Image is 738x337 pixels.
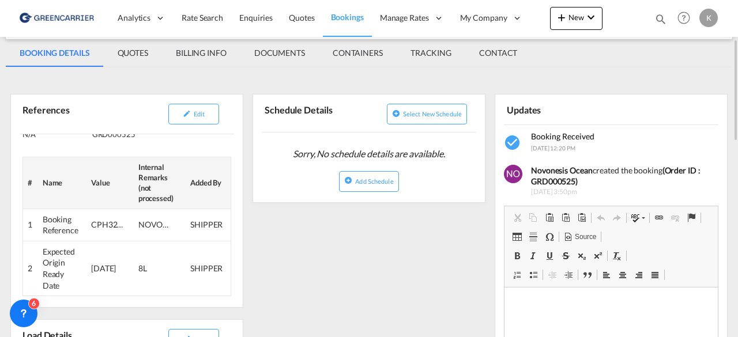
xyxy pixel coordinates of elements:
[339,171,398,192] button: icon-plus-circleAdd Schedule
[91,219,126,230] div: CPH32106856
[541,229,558,244] a: Insert Special Character
[509,248,525,263] a: Bold (Ctrl+B)
[6,39,531,67] md-pagination-wrapper: Use the left and right arrow keys to navigate between tabs
[331,12,364,22] span: Bookings
[319,39,397,67] md-tab-item: CONTAINERS
[525,210,541,225] a: Copy (Ctrl+C)
[387,104,467,124] button: icon-plus-circleSelect new schedule
[579,267,596,282] a: Block Quote
[531,131,594,141] span: Booking Received
[699,9,718,27] div: K
[460,12,507,24] span: My Company
[38,209,86,241] td: Booking Reference
[38,157,86,209] th: Name
[182,13,223,22] span: Rate Search
[654,13,667,30] div: icon-magnify
[240,39,319,67] md-tab-item: DOCUMENTS
[525,267,541,282] a: Insert/Remove Bulleted List
[674,8,699,29] div: Help
[20,99,125,129] div: References
[541,248,558,263] a: Underline (Ctrl+U)
[609,248,625,263] a: Remove Format
[465,39,531,67] md-tab-item: CONTACT
[504,134,522,152] md-icon: icon-checkbox-marked-circle
[555,10,568,24] md-icon: icon-plus 400-fg
[262,99,367,127] div: Schedule Details
[288,143,450,165] span: Sorry, No schedule details are available.
[38,241,86,296] td: Expected Origin Ready Date
[683,210,699,225] a: Anchor
[104,39,162,67] md-tab-item: QUOTES
[403,110,462,118] span: Select new schedule
[631,267,647,282] a: Align Right
[22,129,89,139] div: N/A
[593,210,609,225] a: Undo (Ctrl+Z)
[138,263,173,274] div: 8L
[509,267,525,282] a: Insert/Remove Numbered List
[541,210,558,225] a: Paste (Ctrl+V)
[186,157,231,209] th: Added By
[194,110,205,118] span: Edit
[654,13,667,25] md-icon: icon-magnify
[239,13,273,22] span: Enquiries
[186,241,231,296] td: SHIPPER
[183,109,191,118] md-icon: icon-pencil
[168,104,219,124] button: icon-pencilEdit
[574,210,590,225] a: Paste from Word
[504,99,609,119] div: Updates
[344,176,352,184] md-icon: icon-plus-circle
[118,12,150,24] span: Analytics
[558,210,574,225] a: Paste as plain text (Ctrl+Shift+V)
[590,248,606,263] a: Superscript
[525,229,541,244] a: Insert Horizontal Line
[667,210,683,225] a: Unlink
[134,157,186,209] th: Internal Remarks (not processed)
[397,39,465,67] md-tab-item: TRACKING
[555,13,598,22] span: New
[531,165,720,187] div: created the booking
[525,248,541,263] a: Italic (Ctrl+I)
[17,5,95,31] img: b0b18ec08afe11efb1d4932555f5f09d.png
[584,10,598,24] md-icon: icon-chevron-down
[6,39,104,67] md-tab-item: BOOKING DETAILS
[574,248,590,263] a: Subscript
[289,13,314,22] span: Quotes
[560,267,577,282] a: Increase Indent
[23,241,38,296] td: 2
[162,39,240,67] md-tab-item: BILLING INFO
[531,187,720,197] span: [DATE] 3:50pm
[380,12,429,24] span: Manage Rates
[91,263,126,274] div: 07-10-25
[12,12,202,24] body: Editor, editor20
[598,267,615,282] a: Align Left
[531,165,593,175] b: Novonesis Ocean
[628,210,648,225] a: Spell Check As You Type
[573,232,596,242] span: Source
[23,157,38,209] th: #
[138,219,173,230] div: NOVONESIS
[647,267,663,282] a: Justify
[609,210,625,225] a: Redo (Ctrl+Y)
[651,210,667,225] a: Link (Ctrl+K)
[392,109,400,118] md-icon: icon-plus-circle
[544,267,560,282] a: Decrease Indent
[504,165,522,183] img: Ygrk3AAAABklEQVQDAFF8c5fyQb5PAAAAAElFTkSuQmCC
[186,209,231,241] td: SHIPPER
[509,229,525,244] a: Table
[23,209,38,241] td: 1
[355,177,393,185] span: Add Schedule
[509,210,525,225] a: Cut (Ctrl+X)
[550,7,603,30] button: icon-plus 400-fgNewicon-chevron-down
[92,129,159,139] div: GRD000525
[531,145,575,152] span: [DATE] 12:20 PM
[86,157,134,209] th: Value
[615,267,631,282] a: Center
[560,229,600,244] a: Source
[558,248,574,263] a: Strikethrough
[674,8,694,28] span: Help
